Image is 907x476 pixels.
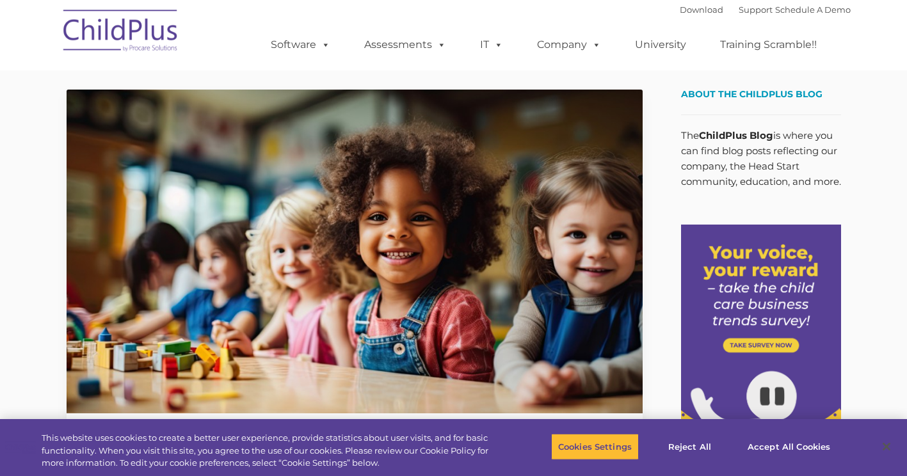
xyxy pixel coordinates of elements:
div: This website uses cookies to create a better user experience, provide statistics about user visit... [42,432,499,470]
a: Assessments [351,32,459,58]
img: ChildPlus by Procare Solutions [57,1,185,65]
a: Support [739,4,773,15]
a: Schedule A Demo [775,4,851,15]
strong: ChildPlus Blog [699,129,773,141]
a: Download [680,4,723,15]
button: Close [872,432,901,461]
span: About the ChildPlus Blog [681,88,823,100]
a: Software [258,32,343,58]
button: Cookies Settings [551,433,639,460]
a: Training Scramble!! [707,32,830,58]
a: IT [467,32,516,58]
img: ChildPlus - The Crucial Role of Attendance [67,90,643,413]
p: The is where you can find blog posts reflecting our company, the Head Start community, education,... [681,128,841,189]
font: | [680,4,851,15]
button: Reject All [650,433,730,460]
a: University [622,32,699,58]
button: Accept All Cookies [741,433,837,460]
a: Company [524,32,614,58]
